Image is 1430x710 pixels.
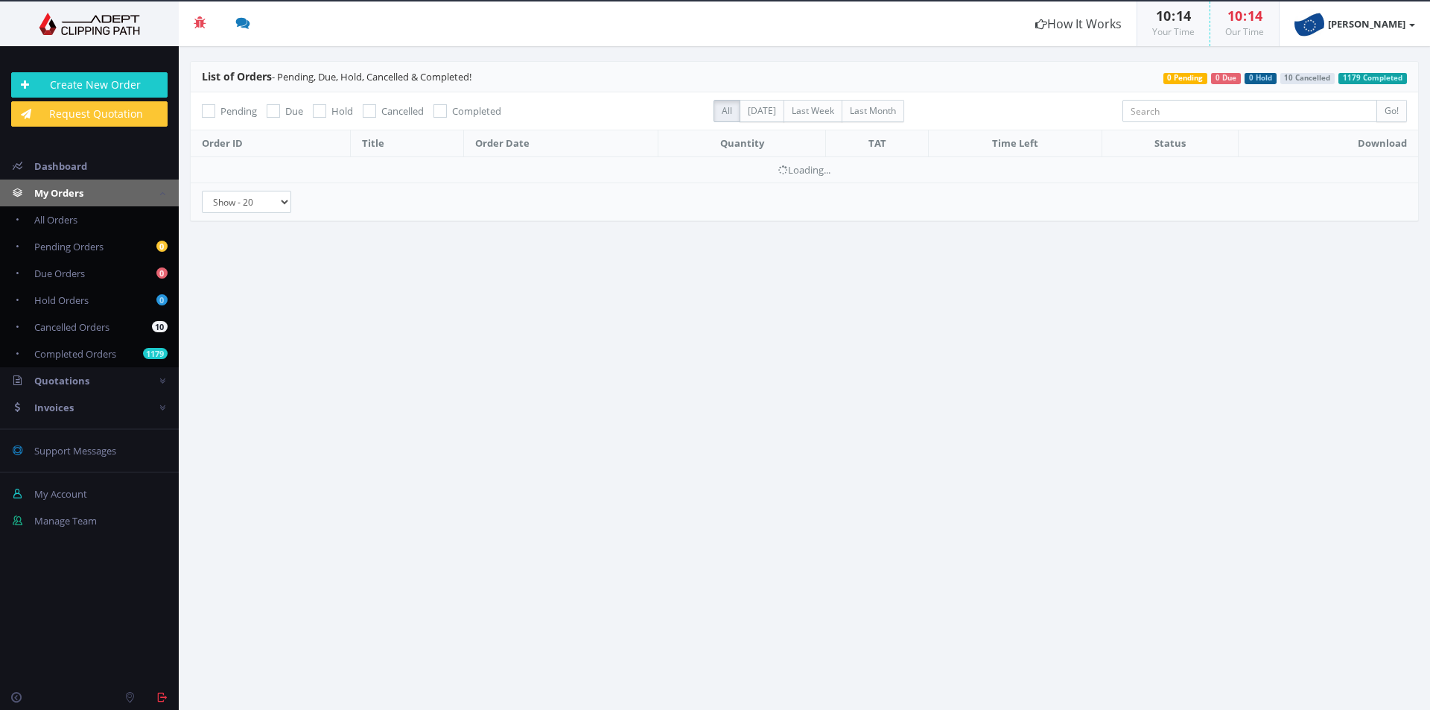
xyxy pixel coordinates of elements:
b: 10 [152,321,168,332]
span: Quotations [34,374,89,387]
span: : [1171,7,1176,25]
span: 10 [1156,7,1171,25]
span: All Orders [34,213,77,226]
b: 0 [156,241,168,252]
span: Pending [220,104,257,118]
input: Search [1122,100,1377,122]
span: 1179 Completed [1338,73,1407,84]
span: : [1242,7,1248,25]
span: Manage Team [34,514,97,527]
th: TAT [826,130,929,157]
span: Cancelled [381,104,424,118]
th: Title [350,130,464,157]
span: Due Orders [34,267,85,280]
span: Hold Orders [34,294,89,307]
span: Pending Orders [34,240,104,253]
small: Our Time [1225,25,1264,38]
td: Loading... [191,156,1418,183]
span: 14 [1176,7,1191,25]
strong: [PERSON_NAME] [1328,17,1405,31]
span: My Account [34,487,87,501]
span: 10 [1227,7,1242,25]
span: List of Orders [202,69,272,83]
label: Last Week [784,100,842,122]
span: Invoices [34,401,74,414]
th: Order Date [464,130,658,157]
label: All [714,100,740,122]
span: Quantity [720,136,764,150]
img: Adept Graphics [11,13,168,35]
span: 14 [1248,7,1262,25]
a: How It Works [1020,1,1137,46]
th: Order ID [191,130,350,157]
th: Time Left [929,130,1102,157]
a: Request Quotation [11,101,168,127]
small: Your Time [1152,25,1195,38]
span: Completed [452,104,501,118]
span: Completed Orders [34,347,116,361]
a: Create New Order [11,72,168,98]
b: 1179 [143,348,168,359]
b: 0 [156,294,168,305]
span: Cancelled Orders [34,320,109,334]
span: My Orders [34,186,83,200]
span: Due [285,104,303,118]
img: timthumb.php [1294,9,1324,39]
span: 0 Hold [1245,73,1277,84]
b: 0 [156,267,168,279]
span: - Pending, Due, Hold, Cancelled & Completed! [202,70,471,83]
input: Go! [1376,100,1407,122]
span: 0 Pending [1163,73,1208,84]
span: Support Messages [34,444,116,457]
th: Download [1238,130,1418,157]
a: [PERSON_NAME] [1280,1,1430,46]
span: Hold [331,104,353,118]
span: Dashboard [34,159,87,173]
label: [DATE] [740,100,784,122]
th: Status [1102,130,1238,157]
span: 0 Due [1211,73,1241,84]
span: 10 Cancelled [1280,73,1335,84]
label: Last Month [842,100,904,122]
